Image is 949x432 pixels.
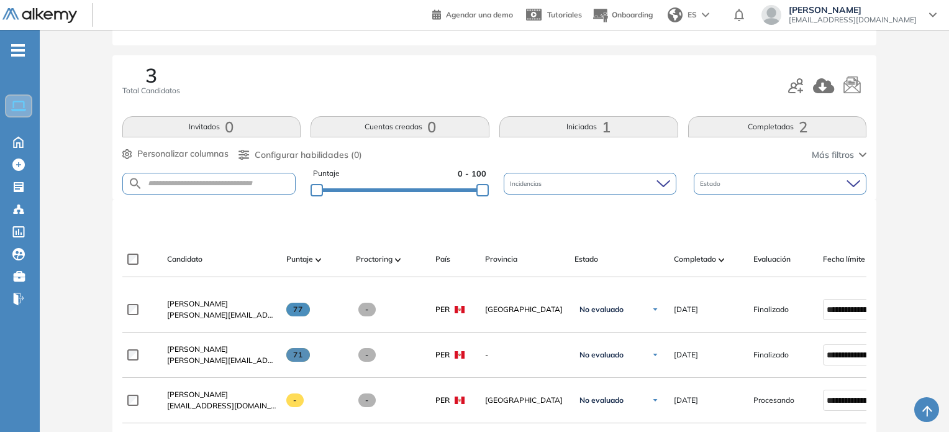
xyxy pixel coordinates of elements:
img: Ícono de flecha [652,397,659,404]
span: Tutoriales [547,10,582,19]
span: PER [435,349,450,361]
span: - [485,349,565,361]
span: Fecha límite [823,254,865,265]
button: Onboarding [592,2,653,29]
img: world [668,7,683,22]
span: [DATE] [674,395,698,406]
span: [GEOGRAPHIC_DATA] [485,395,565,406]
div: Incidencias [504,173,676,195]
span: [DATE] [674,304,698,315]
span: Estado [574,254,598,265]
span: Completado [674,254,716,265]
span: [PERSON_NAME] [167,390,228,399]
span: Finalizado [753,304,789,315]
img: arrow [702,12,709,17]
img: Logo [2,8,77,24]
span: No evaluado [579,395,624,405]
span: Proctoring [356,254,393,265]
span: [PERSON_NAME][EMAIL_ADDRESS][DOMAIN_NAME] [167,310,276,321]
span: [DATE] [674,349,698,361]
span: 0 - 100 [458,168,486,180]
img: PER [455,351,465,359]
span: Procesando [753,395,794,406]
span: [GEOGRAPHIC_DATA] [485,304,565,315]
span: Personalizar columnas [137,147,229,160]
button: Personalizar columnas [122,147,229,160]
img: [missing "en.ARROW_ALT" translation] [316,258,322,262]
i: - [11,49,25,52]
button: Cuentas creadas0 [311,116,489,137]
span: ES [688,9,697,21]
span: Configurar habilidades (0) [255,149,362,162]
span: No evaluado [579,350,624,360]
span: Más filtros [812,149,854,162]
span: Provincia [485,254,517,265]
button: Iniciadas1 [499,116,678,137]
span: PER [435,304,450,315]
span: Finalizado [753,349,789,361]
button: Invitados0 [122,116,301,137]
button: Más filtros [812,149,866,162]
button: Completadas2 [688,116,867,137]
span: Evaluación [753,254,791,265]
img: PER [455,397,465,404]
span: - [358,348,376,362]
a: [PERSON_NAME] [167,389,276,400]
span: No evaluado [579,305,624,315]
button: Configurar habilidades (0) [238,149,362,162]
span: [PERSON_NAME][EMAIL_ADDRESS][DOMAIN_NAME] [167,355,276,366]
span: Incidencias [510,179,544,188]
img: [missing "en.ARROW_ALT" translation] [395,258,401,262]
a: Agendar una demo [432,6,513,21]
img: Ícono de flecha [652,351,659,359]
span: 3 [145,65,157,85]
span: [EMAIL_ADDRESS][DOMAIN_NAME] [167,400,276,411]
span: - [358,393,376,407]
span: [PERSON_NAME] [789,5,917,15]
img: [missing "en.ARROW_ALT" translation] [719,258,725,262]
span: Candidato [167,254,202,265]
span: Onboarding [612,10,653,19]
span: Total Candidatos [122,85,180,96]
span: - [358,303,376,316]
span: Estado [700,179,723,188]
span: [EMAIL_ADDRESS][DOMAIN_NAME] [789,15,917,25]
img: PER [455,306,465,313]
span: - [286,393,304,407]
a: [PERSON_NAME] [167,298,276,310]
span: 77 [286,303,311,316]
img: Ícono de flecha [652,306,659,313]
img: SEARCH_ALT [128,176,143,191]
span: [PERSON_NAME] [167,299,228,308]
span: Puntaje [313,168,340,180]
span: Puntaje [286,254,313,265]
span: Agendar una demo [446,10,513,19]
span: 71 [286,348,311,362]
span: PER [435,395,450,406]
div: Estado [694,173,866,195]
span: País [435,254,450,265]
span: [PERSON_NAME] [167,344,228,354]
a: [PERSON_NAME] [167,344,276,355]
